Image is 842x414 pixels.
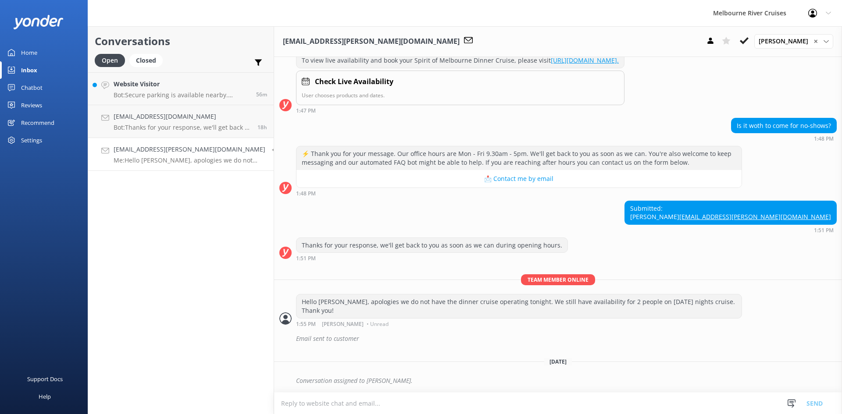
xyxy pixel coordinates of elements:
a: [URL][DOMAIN_NAME]. [551,56,619,64]
h2: Conversations [95,33,267,50]
div: Inbox [21,61,37,79]
strong: 1:51 PM [814,228,834,233]
div: 2025-08-22T04:32:46.346 [279,373,837,388]
div: Email sent to customer [296,331,837,346]
span: Team member online [521,274,595,285]
div: Settings [21,131,42,149]
a: [EMAIL_ADDRESS][PERSON_NAME][DOMAIN_NAME] [679,212,831,221]
a: Open [95,55,129,65]
p: Bot: Thanks for your response, we'll get back to you as soon as we can during opening hours. [114,124,251,131]
div: Assign User [754,34,833,48]
strong: 1:48 PM [814,136,834,142]
p: Me: Hello [PERSON_NAME], apologies we do not have the dinner cruise operating tonight. We still h... [114,156,265,164]
strong: 1:47 PM [296,108,316,113]
strong: 1:51 PM [296,256,316,261]
div: Closed [129,54,163,67]
span: [DATE] [544,358,572,365]
strong: 1:55 PM [296,322,316,327]
h3: [EMAIL_ADDRESS][PERSON_NAME][DOMAIN_NAME] [283,36,460,47]
div: Aug 20 2025 01:55pm (UTC +10:00) Australia/Sydney [296,321,742,327]
strong: 1:48 PM [296,191,316,196]
h4: Check Live Availability [315,76,393,88]
div: Aug 20 2025 01:48pm (UTC +10:00) Australia/Sydney [296,190,742,196]
div: Conversation assigned to [PERSON_NAME]. [296,373,837,388]
div: ⚡ Thank you for your message. Our office hours are Mon - Fri 9.30am - 5pm. We'll get back to you ... [296,146,742,170]
div: 2025-08-20T03:59:21.880 [279,331,837,346]
div: Open [95,54,125,67]
span: Aug 22 2025 02:54pm (UTC +10:00) Australia/Sydney [256,91,267,98]
div: Home [21,44,37,61]
div: To view live availability and book your Spirit of Melbourne Dinner Cruise, please visit [296,53,624,68]
div: Chatbot [21,79,43,96]
p: Bot: Secure parking is available nearby. [PERSON_NAME][GEOGRAPHIC_DATA] has two convenient locati... [114,91,250,99]
a: [EMAIL_ADDRESS][DOMAIN_NAME]Bot:Thanks for your response, we'll get back to you as soon as we can... [88,105,274,138]
a: Closed [129,55,167,65]
div: Is it woth to come for no-shows? [731,118,836,133]
div: Aug 20 2025 01:48pm (UTC +10:00) Australia/Sydney [731,135,837,142]
a: Website VisitorBot:Secure parking is available nearby. [PERSON_NAME][GEOGRAPHIC_DATA] has two con... [88,72,274,105]
span: • Unread [367,322,389,327]
div: Help [39,388,51,405]
div: Reviews [21,96,42,114]
span: [PERSON_NAME] [759,36,813,46]
div: Aug 20 2025 01:47pm (UTC +10:00) Australia/Sydney [296,107,624,113]
button: 📩 Contact me by email [296,170,742,188]
div: Aug 20 2025 01:51pm (UTC +10:00) Australia/Sydney [296,255,568,261]
span: ✕ [813,37,818,46]
div: Support Docs [27,370,63,388]
p: User chooses products and dates. [302,91,619,99]
div: Recommend [21,114,54,131]
div: Thanks for your response, we'll get back to you as soon as we can during opening hours. [296,238,567,253]
a: [EMAIL_ADDRESS][PERSON_NAME][DOMAIN_NAME]Me:Hello [PERSON_NAME], apologies we do not have the din... [88,138,274,171]
span: [PERSON_NAME] [322,322,364,327]
h4: Website Visitor [114,79,250,89]
h4: [EMAIL_ADDRESS][DOMAIN_NAME] [114,112,251,121]
img: yonder-white-logo.png [13,15,64,29]
h4: [EMAIL_ADDRESS][PERSON_NAME][DOMAIN_NAME] [114,145,265,154]
div: Hello [PERSON_NAME], apologies we do not have the dinner cruise operating tonight. We still have ... [296,294,742,318]
span: Aug 21 2025 09:41pm (UTC +10:00) Australia/Sydney [257,124,267,131]
div: Aug 20 2025 01:51pm (UTC +10:00) Australia/Sydney [624,227,837,233]
div: Submitted: [PERSON_NAME] [625,201,836,224]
